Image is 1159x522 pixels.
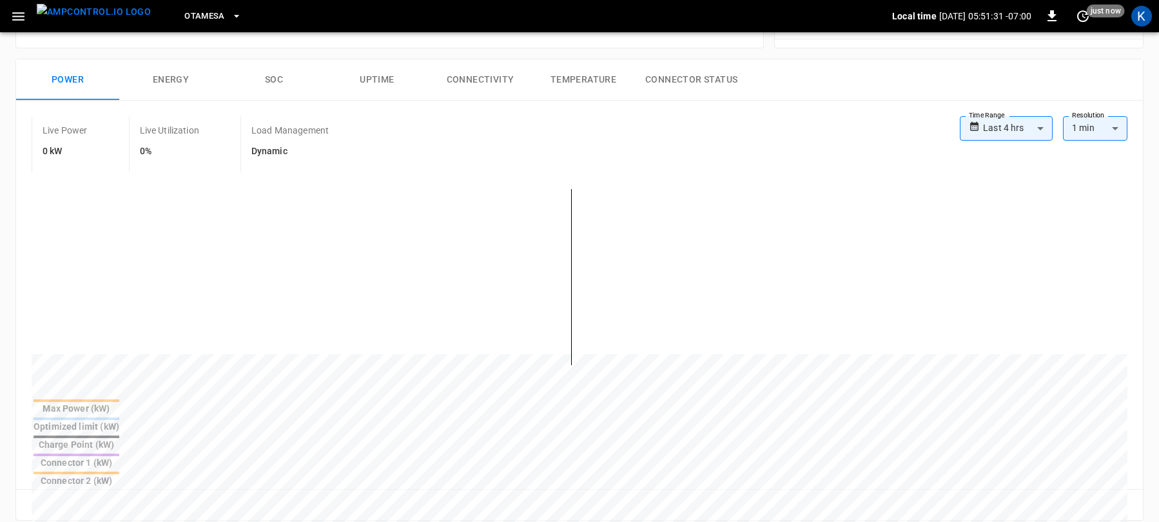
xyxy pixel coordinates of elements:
[251,124,329,137] p: Load Management
[37,4,151,20] img: ampcontrol.io logo
[969,110,1005,121] label: Time Range
[251,145,329,159] h6: Dynamic
[1073,6,1093,26] button: set refresh interval
[939,10,1031,23] p: [DATE] 05:51:31 -07:00
[983,116,1053,141] div: Last 4 hrs
[635,59,748,101] button: Connector Status
[222,59,326,101] button: SOC
[429,59,532,101] button: Connectivity
[1063,116,1127,141] div: 1 min
[184,9,225,24] span: OtaMesa
[892,10,937,23] p: Local time
[1087,5,1125,17] span: just now
[1072,110,1104,121] label: Resolution
[1131,6,1152,26] div: profile-icon
[140,145,199,159] h6: 0%
[43,145,88,159] h6: 0 kW
[119,59,222,101] button: Energy
[140,124,199,137] p: Live Utilization
[326,59,429,101] button: Uptime
[179,4,247,29] button: OtaMesa
[532,59,635,101] button: Temperature
[16,59,119,101] button: Power
[43,124,88,137] p: Live Power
